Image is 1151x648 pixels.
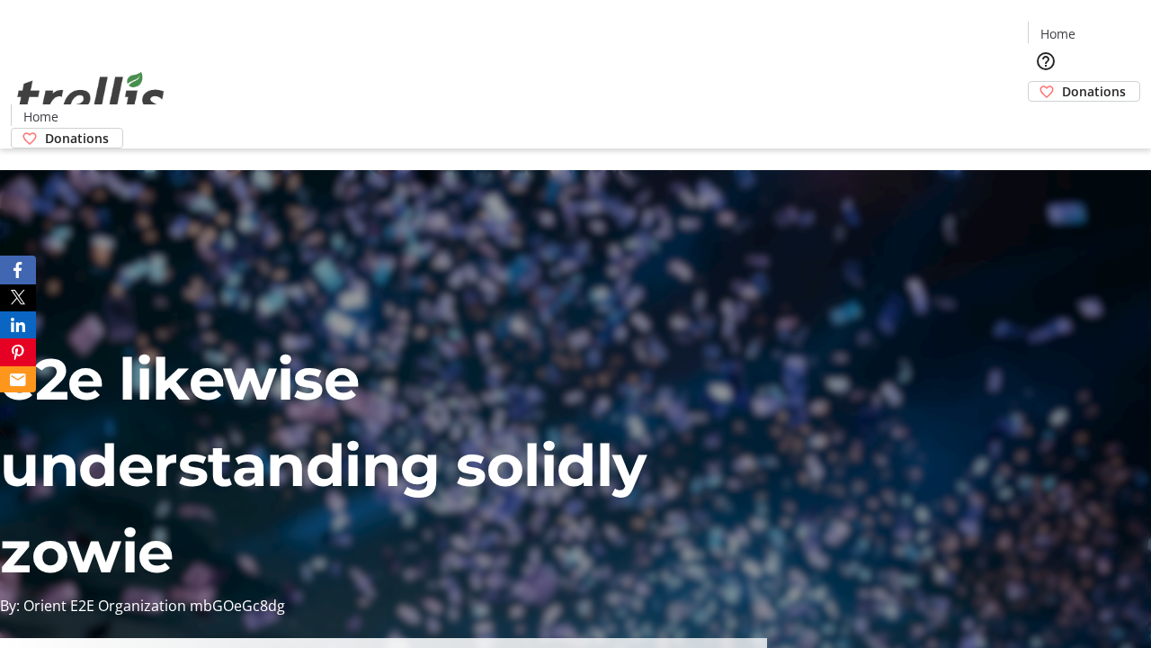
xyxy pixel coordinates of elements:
[11,52,171,142] img: Orient E2E Organization mbGOeGc8dg's Logo
[11,128,123,148] a: Donations
[1062,82,1126,101] span: Donations
[23,107,58,126] span: Home
[1029,24,1086,43] a: Home
[1028,43,1064,79] button: Help
[1040,24,1075,43] span: Home
[1028,81,1140,102] a: Donations
[45,129,109,148] span: Donations
[1028,102,1064,138] button: Cart
[12,107,69,126] a: Home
